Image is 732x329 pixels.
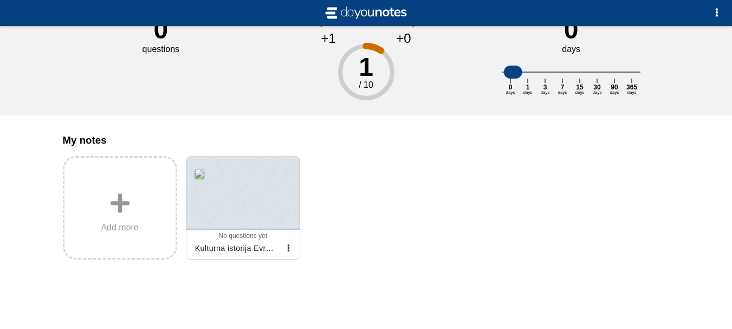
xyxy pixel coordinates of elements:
[562,44,580,54] div: days
[541,90,550,95] text: days
[101,223,138,233] span: Add more
[558,90,567,95] text: days
[375,31,433,46] div: +0
[575,90,585,95] text: days
[191,240,282,257] div: Kulturna istorija Evrope, 500-1000 (Materijal)
[593,90,602,95] text: days
[564,15,579,44] div: 0
[63,134,670,146] h3: My notes
[627,90,637,95] text: days
[561,83,565,91] text: 7
[543,83,547,91] text: 3
[506,90,515,95] text: days
[523,90,533,95] text: days
[611,83,618,91] text: 90
[526,83,530,91] text: 1
[576,83,584,91] text: 15
[626,83,637,91] text: 365
[593,83,601,91] text: 30
[219,232,267,240] span: No questions yet
[153,15,168,44] div: 0
[142,44,180,54] div: questions
[186,156,300,260] a: No questions yetKulturna istorija Evrope, 500-1000 (Materijal)
[291,80,441,90] div: / 10
[706,2,728,24] button: Options
[323,4,410,22] img: svg+xml;base64,CiAgICAgIDxzdmcgdmlld0JveD0iLTIgLTIgMjAgNCIgeG1sbnM9Imh0dHA6Ly93d3cudzMub3JnLzIwMD...
[300,31,358,46] div: +1
[509,83,513,91] text: 0
[291,54,441,80] div: 1
[610,90,619,95] text: days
